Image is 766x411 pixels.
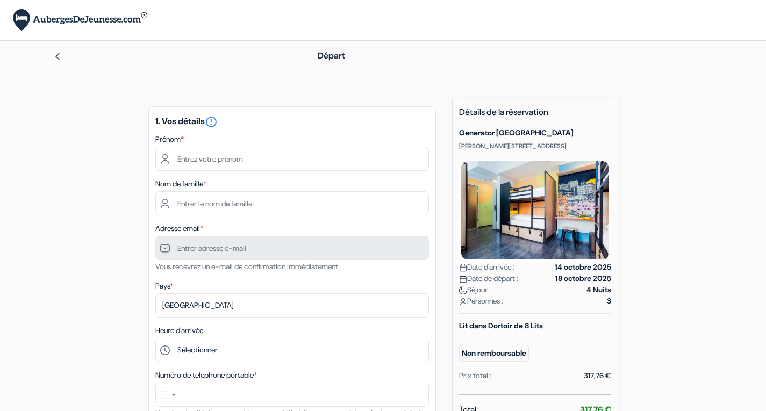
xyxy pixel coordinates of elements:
img: left_arrow.svg [53,52,62,61]
label: Prénom [155,134,184,145]
div: 317,76 € [584,370,611,381]
strong: 4 Nuits [586,284,611,295]
img: user_icon.svg [459,298,467,306]
img: AubergesDeJeunesse.com [13,9,147,31]
label: Nom de famille [155,178,206,190]
button: Select country [156,383,181,406]
input: Entrer le nom de famille [155,191,429,215]
b: Lit dans Dortoir de 8 Lits [459,321,543,330]
span: Date d'arrivée : [459,262,514,273]
img: calendar.svg [459,275,467,283]
span: Personnes : [459,295,503,307]
h5: Generator [GEOGRAPHIC_DATA] [459,128,611,138]
label: Pays [155,280,173,292]
strong: 14 octobre 2025 [555,262,611,273]
span: Date de départ : [459,273,518,284]
input: Entrez votre prénom [155,147,429,171]
img: calendar.svg [459,264,467,272]
span: Séjour : [459,284,491,295]
p: [PERSON_NAME][STREET_ADDRESS] [459,142,611,150]
input: Entrer adresse e-mail [155,236,429,260]
label: Numéro de telephone portable [155,370,257,381]
span: Départ [318,50,345,61]
div: Prix total : [459,370,491,381]
strong: 18 octobre 2025 [555,273,611,284]
i: error_outline [205,116,218,128]
small: Vous recevrez un e-mail de confirmation immédiatement [155,262,338,271]
strong: 3 [607,295,611,307]
label: Adresse email [155,223,203,234]
h5: Détails de la réservation [459,107,611,124]
img: moon.svg [459,286,467,294]
small: Non remboursable [459,345,529,362]
label: Heure d'arrivée [155,325,203,336]
h5: 1. Vos détails [155,116,429,128]
a: error_outline [205,116,218,127]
